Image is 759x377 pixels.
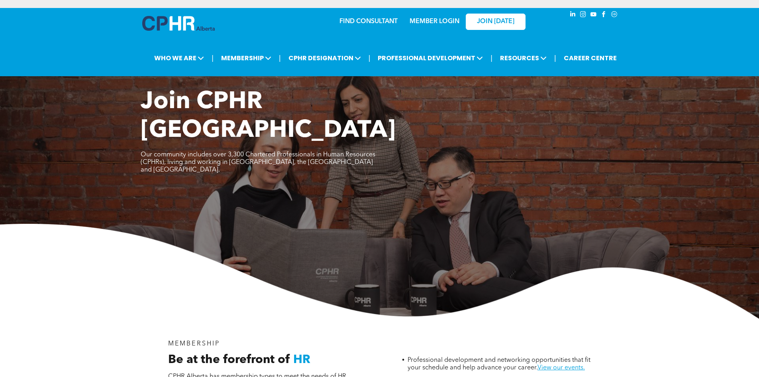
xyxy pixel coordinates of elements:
li: | [279,50,281,66]
span: PROFESSIONAL DEVELOPMENT [375,51,485,65]
span: Be at the forefront of [168,354,290,366]
a: FIND CONSULTANT [339,18,398,25]
span: RESOURCES [498,51,549,65]
a: youtube [589,10,598,21]
span: Our community includes over 3,300 Chartered Professionals in Human Resources (CPHRs), living and ... [141,152,375,173]
a: linkedin [569,10,577,21]
span: HR [293,354,310,366]
li: | [369,50,371,66]
a: MEMBER LOGIN [410,18,459,25]
img: A blue and white logo for cp alberta [142,16,215,31]
a: Social network [610,10,619,21]
span: MEMBERSHIP [219,51,274,65]
a: JOIN [DATE] [466,14,526,30]
a: instagram [579,10,588,21]
li: | [212,50,214,66]
span: MEMBERSHIP [168,341,220,347]
span: Professional development and networking opportunities that fit your schedule and help advance you... [408,357,590,371]
li: | [554,50,556,66]
span: Join CPHR [GEOGRAPHIC_DATA] [141,90,396,143]
a: CAREER CENTRE [561,51,619,65]
span: WHO WE ARE [152,51,206,65]
li: | [490,50,492,66]
span: CPHR DESIGNATION [286,51,363,65]
a: View our events. [537,365,585,371]
a: facebook [600,10,608,21]
span: JOIN [DATE] [477,18,514,26]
